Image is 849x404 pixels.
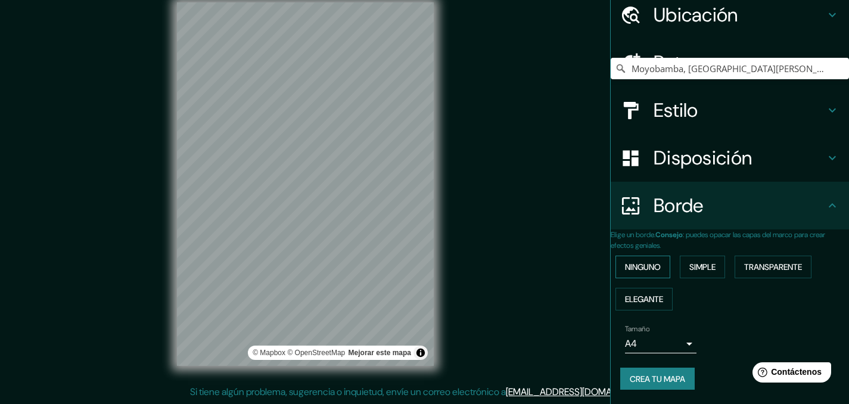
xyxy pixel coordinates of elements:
[253,349,285,357] font: © Mapbox
[654,98,698,123] font: Estilo
[190,386,506,398] font: Si tiene algún problema, sugerencia o inquietud, envíe un correo electrónico a
[625,262,661,272] font: Ninguno
[177,2,434,366] canvas: Mapa
[744,262,802,272] font: Transparente
[654,2,738,27] font: Ubicación
[735,256,811,278] button: Transparente
[680,256,725,278] button: Simple
[654,50,701,75] font: Patas
[615,256,670,278] button: Ninguno
[625,334,696,353] div: A4
[625,324,649,334] font: Tamaño
[625,294,663,304] font: Elegante
[615,288,673,310] button: Elegante
[611,182,849,229] div: Borde
[655,230,683,240] font: Consejo
[625,337,637,350] font: A4
[349,349,411,357] a: Map feedback
[413,346,428,360] button: Activar o desactivar atribución
[611,230,655,240] font: Elige un borde.
[743,358,836,391] iframe: Lanzador de widgets de ayuda
[287,349,345,357] font: © OpenStreetMap
[611,58,849,79] input: Elige tu ciudad o zona
[611,230,825,250] font: : puedes opacar las capas del marco para crear efectos geniales.
[620,368,695,390] button: Crea tu mapa
[654,193,704,218] font: Borde
[611,86,849,134] div: Estilo
[253,349,285,357] a: Mapbox
[349,349,411,357] font: Mejorar este mapa
[654,145,752,170] font: Disposición
[689,262,716,272] font: Simple
[506,386,653,398] a: [EMAIL_ADDRESS][DOMAIN_NAME]
[611,39,849,86] div: Patas
[287,349,345,357] a: Mapa de OpenStreet
[630,374,685,384] font: Crea tu mapa
[611,134,849,182] div: Disposición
